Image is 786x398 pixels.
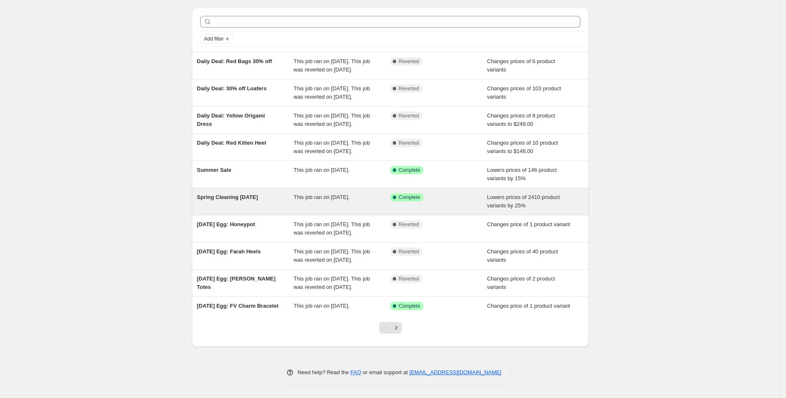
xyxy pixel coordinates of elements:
[294,221,370,236] span: This job ran on [DATE]. This job was reverted on [DATE].
[197,303,279,309] span: [DATE] Egg: FV Charm Bracelet
[487,248,558,263] span: Changes prices of 40 product variants
[399,221,419,228] span: Reverted
[487,194,560,209] span: Lowers prices of 2410 product variants by 25%
[390,322,402,334] button: Next
[197,276,275,290] span: [DATE] Egg: [PERSON_NAME] Totes
[399,58,419,65] span: Reverted
[351,369,361,375] a: FAQ
[197,194,258,200] span: Spring Cleaning [DATE]
[399,303,420,309] span: Complete
[294,112,370,127] span: This job ran on [DATE]. This job was reverted on [DATE].
[399,112,419,119] span: Reverted
[487,276,555,290] span: Changes prices of 2 product variants
[197,167,231,173] span: Summer Sale
[197,248,261,255] span: [DATE] Egg: Farah Heels
[399,85,419,92] span: Reverted
[487,85,561,100] span: Changes prices of 103 product variants
[197,112,265,127] span: Daily Deal: Yellow Origami Dress
[197,85,267,92] span: Daily Deal: 30% off Loafers
[204,36,224,42] span: Add filter
[200,34,234,44] button: Add filter
[399,167,420,173] span: Complete
[399,248,419,255] span: Reverted
[410,369,501,375] a: [EMAIL_ADDRESS][DOMAIN_NAME]
[294,194,350,200] span: This job ran on [DATE].
[399,276,419,282] span: Reverted
[487,221,570,227] span: Changes price of 1 product variant
[197,221,255,227] span: [DATE] Egg: Honeypot
[487,140,558,154] span: Changes prices of 10 product variants to $148.00
[294,248,370,263] span: This job ran on [DATE]. This job was reverted on [DATE].
[294,276,370,290] span: This job ran on [DATE]. This job was reverted on [DATE].
[487,58,555,73] span: Changes prices of 6 product variants
[197,58,272,64] span: Daily Deal: Red Bags 30% off
[399,140,419,146] span: Reverted
[487,303,570,309] span: Changes price of 1 product variant
[487,167,557,181] span: Lowers prices of 146 product variants by 15%
[379,322,402,334] nav: Pagination
[294,85,370,100] span: This job ran on [DATE]. This job was reverted on [DATE].
[487,112,555,127] span: Changes prices of 8 product variants to $249.00
[298,369,351,375] span: Need help? Read the
[361,369,410,375] span: or email support at
[294,303,350,309] span: This job ran on [DATE].
[294,167,350,173] span: This job ran on [DATE].
[294,140,370,154] span: This job ran on [DATE]. This job was reverted on [DATE].
[399,194,420,201] span: Complete
[197,140,266,146] span: Daily Deal: Red Kitten Heel
[294,58,370,73] span: This job ran on [DATE]. This job was reverted on [DATE].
